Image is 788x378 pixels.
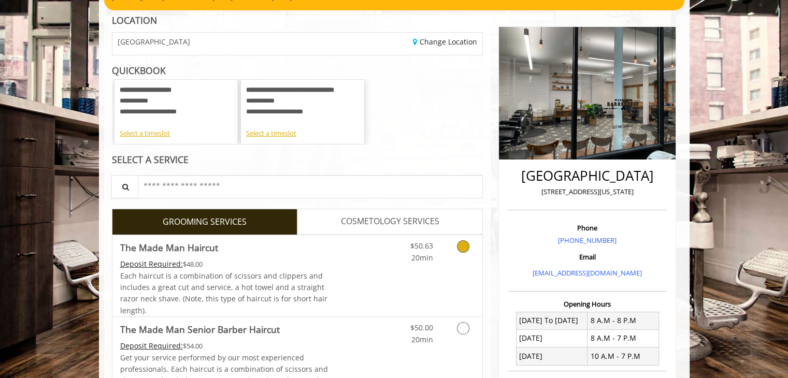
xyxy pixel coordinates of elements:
[516,347,588,365] td: [DATE]
[411,335,433,344] span: 20min
[516,329,588,347] td: [DATE]
[120,240,218,255] b: The Made Man Haircut
[246,128,359,139] div: Select a timeslot
[413,37,477,47] a: Change Location
[163,215,247,229] span: GROOMING SERVICES
[118,38,190,46] span: [GEOGRAPHIC_DATA]
[120,322,280,337] b: The Made Man Senior Barber Haircut
[533,268,642,278] a: [EMAIL_ADDRESS][DOMAIN_NAME]
[510,224,664,231] h3: Phone
[111,175,138,198] button: Service Search
[588,347,659,365] td: 10 A.M - 7 P.M
[588,329,659,347] td: 8 A.M - 7 P.M
[558,236,617,245] a: [PHONE_NUMBER]
[588,312,659,329] td: 8 A.M - 8 P.M
[112,14,157,26] b: LOCATION
[516,312,588,329] td: [DATE] To [DATE]
[120,128,233,139] div: Select a timeslot
[410,323,433,332] span: $50.00
[120,340,328,352] div: $54.00
[112,155,483,165] div: SELECT A SERVICE
[410,241,433,251] span: $50.63
[120,258,328,270] div: $48.00
[120,271,327,315] span: Each haircut is a combination of scissors and clippers and includes a great cut and service, a ho...
[510,253,664,260] h3: Email
[341,215,439,228] span: COSMETOLOGY SERVICES
[508,300,667,308] h3: Opening Hours
[120,259,183,269] span: This service needs some Advance to be paid before we block your appointment
[120,341,183,351] span: This service needs some Advance to be paid before we block your appointment
[510,186,664,197] p: [STREET_ADDRESS][US_STATE]
[411,253,433,263] span: 20min
[112,64,166,77] b: QUICKBOOK
[510,168,664,183] h2: [GEOGRAPHIC_DATA]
